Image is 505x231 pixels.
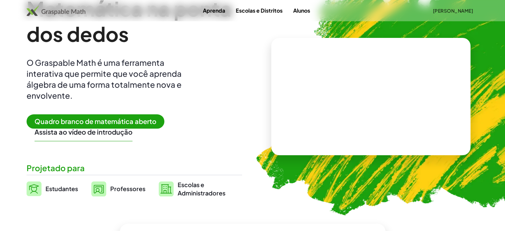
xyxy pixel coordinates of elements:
[178,181,204,188] font: Escolas e
[91,181,106,196] img: svg%3e
[433,8,473,14] font: [PERSON_NAME]
[197,4,230,17] a: Aprenda
[230,4,288,17] a: Escolas e Distritos
[293,7,310,14] font: Alunos
[27,118,170,125] a: Quadro branco de matemática aberto
[91,180,145,197] a: Professores
[288,4,315,17] a: Alunos
[45,185,78,192] font: Estudantes
[159,180,225,197] a: Escolas eAdministradores
[35,128,132,136] button: Assista ao vídeo de introdução
[27,180,78,197] a: Estudantes
[427,5,478,17] button: [PERSON_NAME]
[110,185,145,192] font: Professores
[27,58,182,100] font: O Graspable Math é uma ferramenta interativa que permite que você aprenda álgebra de uma forma to...
[235,7,282,14] font: Escolas e Distritos
[35,117,156,125] font: Quadro branco de matemática aberto
[27,181,42,196] img: svg%3e
[178,189,225,197] font: Administradores
[159,181,174,196] img: svg%3e
[27,163,85,173] font: Projetado para
[203,7,225,14] font: Aprenda
[321,72,421,122] video: O que é isso? Isto é notação matemática dinâmica. A notação matemática dinâmica desempenha um pap...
